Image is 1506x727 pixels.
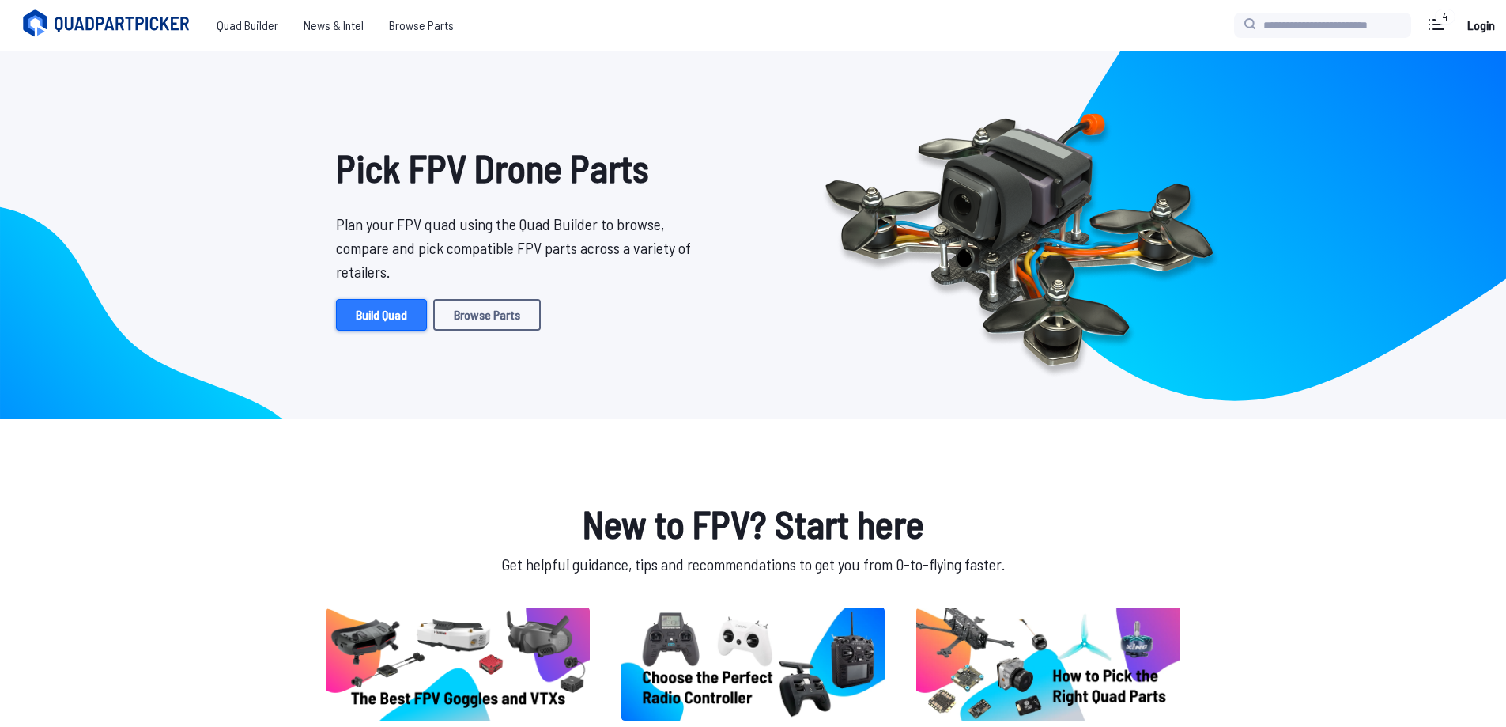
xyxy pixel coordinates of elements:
[376,9,466,41] a: Browse Parts
[291,9,376,41] a: News & Intel
[621,608,885,721] img: image of post
[1462,9,1500,41] a: Login
[433,299,541,331] a: Browse Parts
[916,608,1180,721] img: image of post
[336,212,703,283] p: Plan your FPV quad using the Quad Builder to browse, compare and pick compatible FPV parts across...
[1435,9,1455,25] div: 4
[336,139,703,196] h1: Pick FPV Drone Parts
[326,608,590,721] img: image of post
[204,9,291,41] a: Quad Builder
[323,495,1183,552] h1: New to FPV? Start here
[791,77,1247,393] img: Quadcopter
[323,552,1183,576] p: Get helpful guidance, tips and recommendations to get you from 0-to-flying faster.
[336,299,427,331] a: Build Quad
